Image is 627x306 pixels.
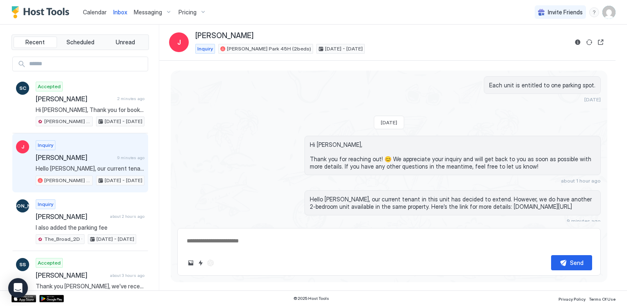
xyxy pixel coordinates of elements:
[25,39,45,46] span: Recent
[66,39,94,46] span: Scheduled
[596,37,606,47] button: Open reservation
[83,8,107,16] a: Calendar
[96,235,134,243] span: [DATE] - [DATE]
[178,9,197,16] span: Pricing
[584,37,594,47] button: Sync reservation
[38,142,53,149] span: Inquiry
[584,96,601,103] span: [DATE]
[11,6,73,18] a: Host Tools Logo
[36,283,144,290] span: Thank you [PERSON_NAME], we’ve received your payment and information.
[589,297,616,301] span: Terms Of Use
[14,37,57,48] button: Recent
[83,9,107,16] span: Calendar
[59,37,102,48] button: Scheduled
[36,95,114,103] span: [PERSON_NAME]
[36,165,144,172] span: Hello [PERSON_NAME], our current tenant in this unit has decided to extend. However, we do have a...
[589,294,616,303] a: Terms Of Use
[325,45,363,53] span: [DATE] - [DATE]
[558,297,586,301] span: Privacy Policy
[39,295,64,302] a: Google Play Store
[561,178,601,184] span: about 1 hour ago
[567,218,601,224] span: 9 minutes ago
[310,196,595,210] span: Hello [PERSON_NAME], our current tenant in this unit has decided to extend. However, we do have a...
[117,96,144,101] span: 2 minutes ago
[186,258,196,268] button: Upload image
[310,141,595,170] span: Hi [PERSON_NAME], Thank you for reaching out! 😊 We appreciate your inquiry and will get back to y...
[113,9,127,16] span: Inbox
[36,153,114,162] span: [PERSON_NAME]
[113,8,127,16] a: Inbox
[36,212,107,221] span: [PERSON_NAME]
[19,84,26,92] span: SC
[36,106,144,114] span: Hi [PERSON_NAME], Thank you for booking with us! We're excited to accommodate you and ensure you ...
[19,261,26,268] span: SS
[116,39,135,46] span: Unread
[489,82,595,89] span: Each unit is entitled to one parking spot.
[110,273,144,278] span: about 3 hours ago
[293,296,329,301] span: © 2025 Host Tools
[117,155,144,160] span: 9 minutes ago
[44,118,91,125] span: [PERSON_NAME] Park 45H (2beds)
[558,294,586,303] a: Privacy Policy
[44,177,91,184] span: [PERSON_NAME] Park 45H (2beds)
[2,202,43,210] span: [PERSON_NAME]
[227,45,311,53] span: [PERSON_NAME] Park 45H (2beds)
[103,37,147,48] button: Unread
[38,201,53,208] span: Inquiry
[44,235,82,243] span: The_Broad_2D ·
[110,214,144,219] span: about 2 hours ago
[177,37,181,47] span: J
[8,278,28,298] div: Open Intercom Messenger
[548,9,583,16] span: Invite Friends
[195,31,254,41] span: [PERSON_NAME]
[38,83,61,90] span: Accepted
[573,37,583,47] button: Reservation information
[36,271,107,279] span: [PERSON_NAME]
[134,9,162,16] span: Messaging
[21,143,24,151] span: J
[105,118,142,125] span: [DATE] - [DATE]
[551,255,592,270] button: Send
[36,224,144,231] span: I also added the parking fee
[197,45,213,53] span: Inquiry
[570,258,584,267] div: Send
[589,7,599,17] div: menu
[105,177,142,184] span: [DATE] - [DATE]
[26,57,148,71] input: Input Field
[11,295,36,302] a: App Store
[602,6,616,19] div: User profile
[38,259,61,267] span: Accepted
[11,34,149,50] div: tab-group
[381,119,397,126] span: [DATE]
[196,258,206,268] button: Quick reply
